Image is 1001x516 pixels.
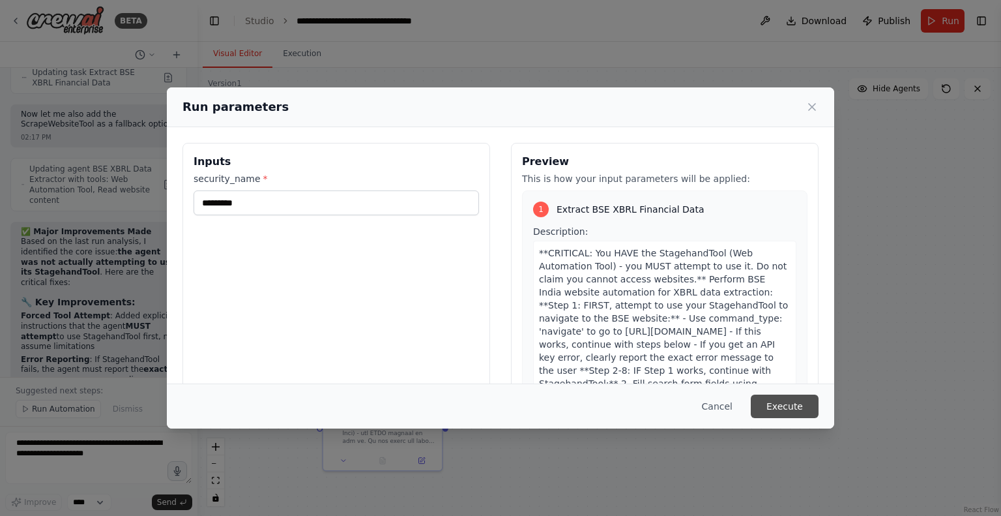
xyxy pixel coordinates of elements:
label: security_name [194,172,479,185]
span: Description: [533,226,588,237]
div: 1 [533,202,549,217]
button: Execute [751,395,819,418]
span: Extract BSE XBRL Financial Data [557,203,704,216]
h3: Inputs [194,154,479,170]
span: **CRITICAL: You HAVE the StagehandTool (Web Automation Tool) - you MUST attempt to use it. Do not... [539,248,788,402]
h3: Preview [522,154,807,170]
h2: Run parameters [182,98,289,116]
p: This is how your input parameters will be applied: [522,172,807,185]
button: Cancel [691,395,743,418]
